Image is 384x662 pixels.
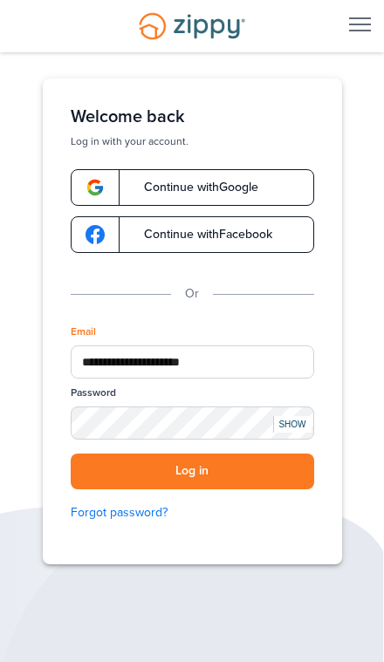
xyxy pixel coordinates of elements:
input: Email [71,345,314,379]
label: Email [71,324,96,339]
p: Log in with your account. [71,134,314,148]
img: google-logo [86,225,105,244]
p: Or [185,284,199,304]
div: SHOW [273,416,312,433]
a: google-logoContinue withGoogle [71,169,314,206]
label: Password [71,386,116,400]
span: Continue with Facebook [127,229,272,241]
img: google-logo [86,178,105,197]
button: Log in [71,454,314,489]
h1: Welcome back [71,106,314,127]
a: Forgot password? [71,503,314,522]
input: Password [71,406,314,440]
span: Continue with Google [127,181,258,194]
a: google-logoContinue withFacebook [71,216,314,253]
